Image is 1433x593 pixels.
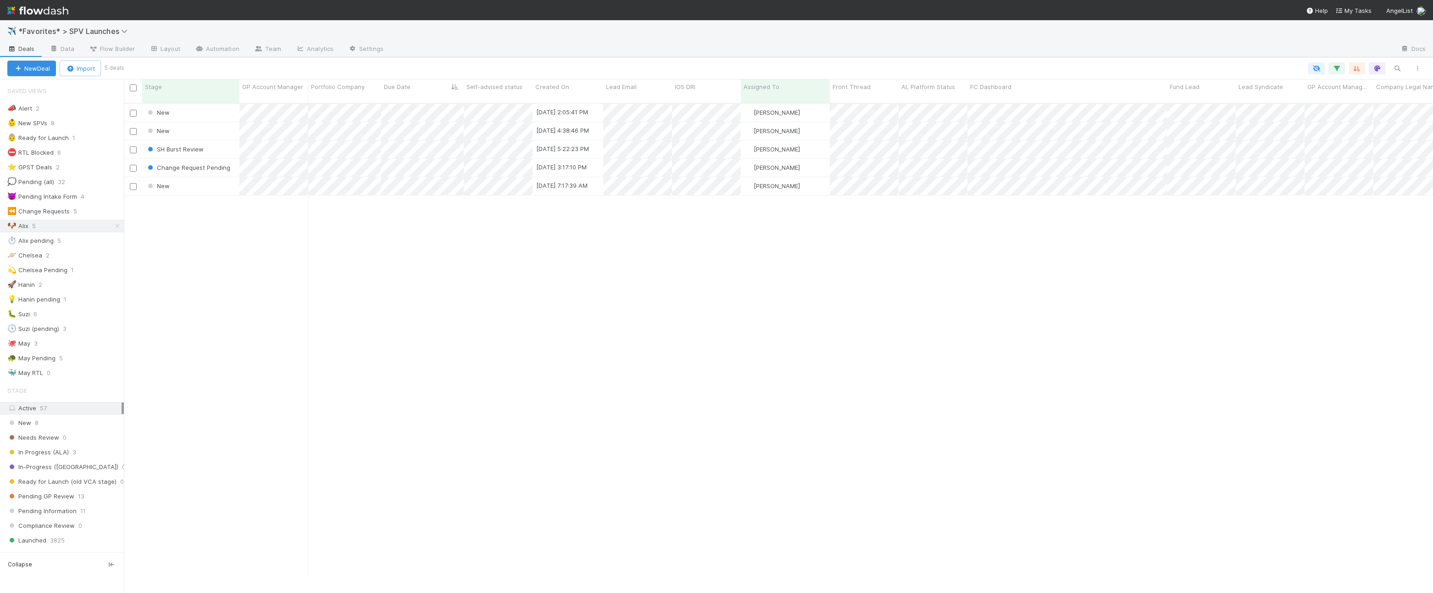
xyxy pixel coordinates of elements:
a: Data [42,42,82,57]
div: Chelsea [7,250,42,261]
span: Assigned To [744,82,779,91]
span: 6 [57,147,70,158]
div: Change Requests [7,206,70,217]
div: Hanin pending [7,294,60,305]
button: Import [60,61,101,76]
a: Settings [341,42,391,57]
div: May Pending [7,352,56,364]
span: 🐛 [7,310,17,318]
div: Alert [7,103,32,114]
span: [PERSON_NAME] [754,182,800,190]
span: 👶 [7,119,17,127]
span: 11 [80,505,86,517]
a: My Tasks [1335,6,1372,15]
span: 💡 [7,295,17,303]
span: ⏱️ [7,236,17,244]
div: [DATE] 3:17:10 PM [536,162,587,172]
span: 3559 [43,549,57,561]
div: [PERSON_NAME] [744,145,800,154]
span: 13 [78,491,84,502]
span: 2 [36,103,49,114]
span: 5 [57,235,70,246]
a: Automation [188,42,247,57]
div: SH Burst Review [146,145,204,154]
span: Compliance Review [7,520,75,531]
span: 1 [72,132,84,144]
span: 2 [39,279,51,291]
img: avatar_b18de8e2-1483-4e81-aa60-0a3d21592880.png [745,145,752,153]
span: 🚀 [7,280,17,288]
span: Pending GP Review [7,491,74,502]
img: logo-inverted-e16ddd16eac7371096b0.svg [7,3,68,18]
div: Ready for Launch [7,132,69,144]
div: [PERSON_NAME] [744,181,800,190]
div: [PERSON_NAME] [744,108,800,117]
input: Toggle Row Selected [130,110,137,117]
span: 57 [40,404,47,412]
span: New [146,109,170,116]
img: avatar_b18de8e2-1483-4e81-aa60-0a3d21592880.png [745,109,752,116]
span: 3 [34,338,47,349]
div: Suzi [7,308,30,320]
div: Help [1306,6,1328,15]
span: 0 [120,476,124,487]
img: avatar_b18de8e2-1483-4e81-aa60-0a3d21592880.png [745,127,752,134]
div: May [7,338,30,349]
span: ⏪ [7,207,17,215]
span: In-Progress ([GEOGRAPHIC_DATA]) [7,461,118,473]
div: New [146,181,170,190]
span: 2 [46,250,59,261]
img: avatar_b18de8e2-1483-4e81-aa60-0a3d21592880.png [1416,6,1426,16]
span: ✈️ [7,27,17,35]
div: New SPVs [7,117,47,129]
span: New [7,417,31,429]
input: Toggle Row Selected [130,165,137,172]
div: Change Request Pending [146,163,230,172]
span: 1 [71,264,83,276]
span: In Progress (ALA) [7,447,69,458]
span: Change Request Pending [146,164,230,171]
span: Pending Information [7,505,77,517]
span: New [146,127,170,134]
span: AL Platform Status [901,82,955,91]
span: 0 [122,461,126,473]
span: 6 [33,308,46,320]
img: avatar_b18de8e2-1483-4e81-aa60-0a3d21592880.png [745,182,752,190]
span: 0 [47,367,60,379]
span: [PERSON_NAME] [754,164,800,171]
span: 2 [56,162,69,173]
span: New [146,182,170,190]
span: Stage [145,82,162,91]
span: Stage [7,381,27,400]
div: Active [7,403,122,414]
span: *Favorites* > SPV Launches [18,27,132,36]
div: Alix [7,220,28,232]
div: Suzi (pending) [7,323,59,335]
span: 8 [51,117,64,129]
span: Ice Box [7,549,39,561]
span: 3 [63,323,76,335]
input: Toggle Row Selected [130,128,137,135]
span: 🐶 [7,222,17,229]
div: New [146,126,170,135]
div: [DATE] 5:22:23 PM [536,144,589,153]
span: Portfolio Company [311,82,365,91]
div: Alix pending [7,235,54,246]
span: 3 [72,447,76,458]
a: Analytics [289,42,341,57]
span: Fund Lead [1170,82,1200,91]
span: [PERSON_NAME] [754,127,800,134]
small: 5 deals [105,64,124,72]
span: AngelList [1386,7,1413,14]
span: ⛔ [7,148,17,156]
span: Lead Email [606,82,637,91]
span: Deals [7,44,35,53]
span: 💫 [7,266,17,274]
div: New [146,108,170,117]
span: 💭 [7,178,17,185]
span: 🐙 [7,339,17,347]
span: 🐢 [7,354,17,362]
span: 4 [81,191,94,202]
span: Front Thread [833,82,871,91]
span: 5 [73,206,86,217]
